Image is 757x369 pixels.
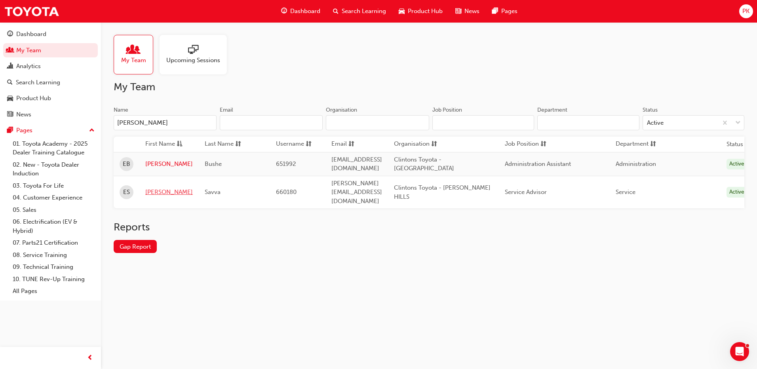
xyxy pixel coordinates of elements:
input: Name [114,115,217,130]
a: [PERSON_NAME] [145,188,193,197]
span: sorting-icon [306,139,312,149]
div: Department [537,106,567,114]
span: search-icon [7,79,13,86]
div: Dashboard [16,30,46,39]
span: Dashboard [290,7,320,16]
span: Last Name [205,139,234,149]
span: prev-icon [87,353,93,363]
h2: Reports [114,221,744,234]
a: guage-iconDashboard [275,3,327,19]
button: DashboardMy TeamAnalyticsSearch LearningProduct HubNews [3,25,98,123]
span: Job Position [505,139,539,149]
button: Emailsorting-icon [331,139,375,149]
a: Dashboard [3,27,98,42]
span: Organisation [394,139,430,149]
a: Search Learning [3,75,98,90]
span: pages-icon [492,6,498,16]
span: sessionType_ONLINE_URL-icon [188,45,198,56]
a: pages-iconPages [486,3,524,19]
span: 660180 [276,188,297,196]
span: Search Learning [342,7,386,16]
a: Upcoming Sessions [160,35,233,74]
span: Clintons Toyota - [PERSON_NAME] HILLS [394,184,491,200]
div: Status [643,106,658,114]
div: Active [727,187,747,198]
input: Job Position [432,115,534,130]
span: [PERSON_NAME][EMAIL_ADDRESS][DOMAIN_NAME] [331,180,382,205]
span: chart-icon [7,63,13,70]
div: Name [114,106,128,114]
span: sorting-icon [650,139,656,149]
div: Pages [16,126,32,135]
a: Gap Report [114,240,157,253]
h2: My Team [114,81,744,93]
span: EB [123,160,130,169]
span: Department [616,139,649,149]
div: News [16,110,31,119]
span: sorting-icon [431,139,437,149]
span: news-icon [7,111,13,118]
span: Service [616,188,635,196]
span: Administration Assistant [505,160,571,167]
span: 651992 [276,160,296,167]
span: sorting-icon [348,139,354,149]
button: Departmentsorting-icon [616,139,659,149]
button: Organisationsorting-icon [394,139,437,149]
a: search-iconSearch Learning [327,3,392,19]
div: Email [220,106,233,114]
div: Organisation [326,106,357,114]
span: people-icon [128,45,139,56]
button: Pages [3,123,98,138]
span: car-icon [399,6,405,16]
span: ES [123,188,130,197]
a: 04. Customer Experience [10,192,98,204]
a: news-iconNews [449,3,486,19]
div: Analytics [16,62,41,71]
a: News [3,107,98,122]
div: Search Learning [16,78,60,87]
span: asc-icon [177,139,183,149]
div: Product Hub [16,94,51,103]
span: Upcoming Sessions [166,56,220,65]
img: Trak [4,2,59,20]
button: Job Positionsorting-icon [505,139,548,149]
a: 07. Parts21 Certification [10,237,98,249]
a: 09. Technical Training [10,261,98,273]
div: Job Position [432,106,462,114]
span: search-icon [333,6,339,16]
a: 03. Toyota For Life [10,180,98,192]
span: sorting-icon [235,139,241,149]
span: people-icon [7,47,13,54]
input: Department [537,115,639,130]
span: pages-icon [7,127,13,134]
a: All Pages [10,285,98,297]
a: Analytics [3,59,98,74]
button: Last Namesorting-icon [205,139,248,149]
a: car-iconProduct Hub [392,3,449,19]
span: sorting-icon [540,139,546,149]
a: 01. Toyota Academy - 2025 Dealer Training Catalogue [10,138,98,159]
a: 06. Electrification (EV & Hybrid) [10,216,98,237]
span: My Team [121,56,146,65]
span: Service Advisor [505,188,547,196]
a: My Team [114,35,160,74]
span: Clintons Toyota - [GEOGRAPHIC_DATA] [394,156,454,172]
span: news-icon [455,6,461,16]
span: Email [331,139,347,149]
a: 05. Sales [10,204,98,216]
th: Status [727,140,743,149]
span: Pages [501,7,517,16]
span: guage-icon [7,31,13,38]
span: Product Hub [408,7,443,16]
a: 02. New - Toyota Dealer Induction [10,159,98,180]
span: down-icon [735,118,741,128]
iframe: Intercom live chat [730,342,749,361]
span: up-icon [89,126,95,136]
a: [PERSON_NAME] [145,160,193,169]
a: Product Hub [3,91,98,106]
button: Usernamesorting-icon [276,139,320,149]
span: Administration [616,160,656,167]
span: Bushe [205,160,222,167]
span: guage-icon [281,6,287,16]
